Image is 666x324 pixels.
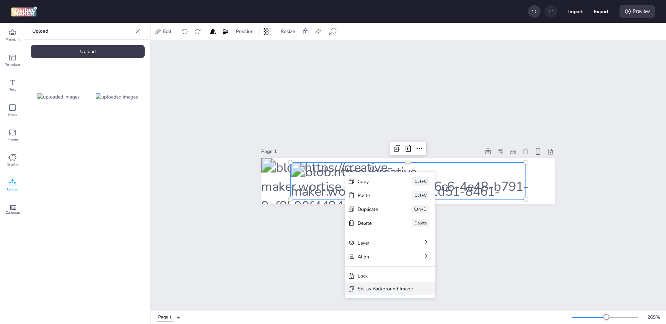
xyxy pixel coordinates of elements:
span: Carousel [6,210,20,215]
div: Copy [358,178,392,185]
span: Resize [279,28,297,35]
div: Upload [31,45,145,58]
div: Set as Background Image [358,285,413,292]
div: Delete [358,220,392,227]
div: 265 % [645,314,662,321]
span: Edit [162,28,173,35]
span: Shape [8,112,17,117]
img: uploaded images [37,93,80,101]
div: Page 1 [158,314,172,321]
div: Ctrl+V [412,191,429,199]
div: Paste [358,192,392,199]
button: Import [568,4,583,19]
span: Text [9,87,16,92]
span: Position [234,28,255,35]
span: Premium [6,37,20,42]
div: Ctrl+C [412,177,429,186]
div: Preview [620,5,655,18]
p: Upload [32,23,132,40]
div: Delete [412,219,429,227]
div: Tabs [153,311,177,323]
div: Align [358,253,403,261]
div: Lock [358,272,413,280]
img: logo Creative Maker [11,6,37,17]
div: Duplicate [358,206,392,213]
span: Template [5,62,20,67]
span: Upload [7,187,18,192]
div: Layer [358,239,403,247]
button: + [177,311,180,323]
span: Graphic [7,162,19,167]
div: Ctrl+D [411,205,429,213]
div: Page 1 [261,148,480,155]
span: Frame [8,137,18,142]
button: Export [594,4,608,19]
img: uploaded images [96,93,138,101]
